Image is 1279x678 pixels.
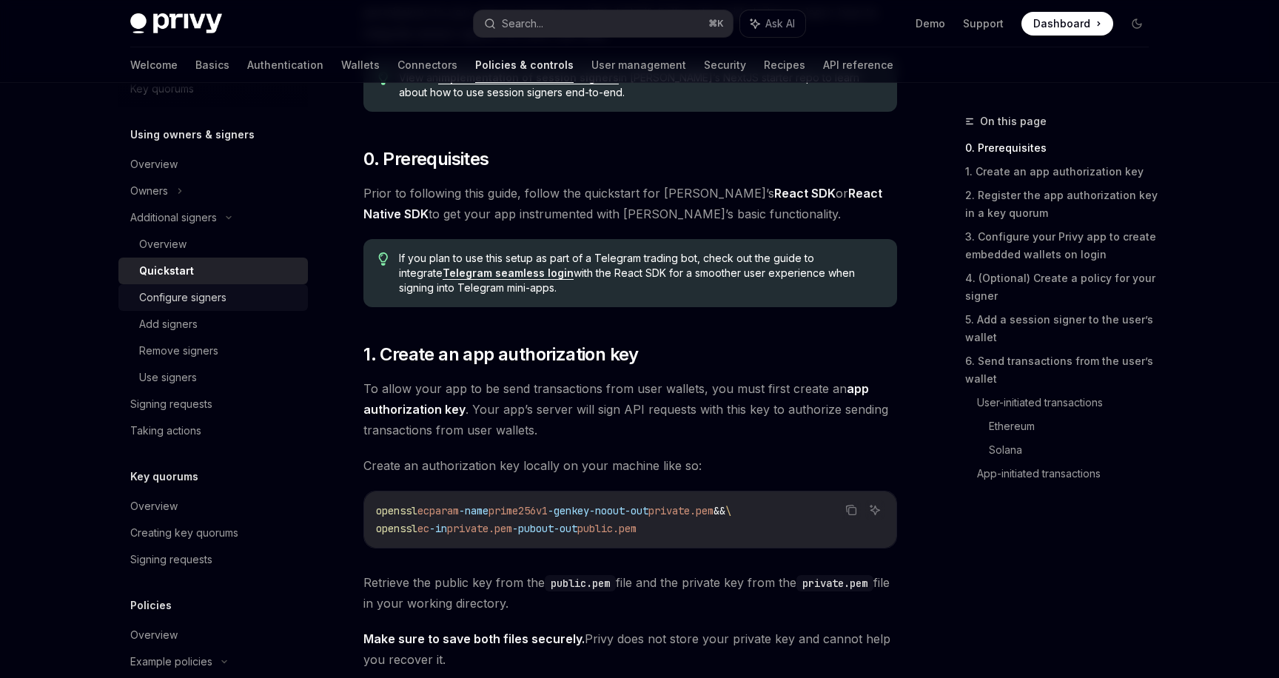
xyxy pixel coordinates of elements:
[704,47,746,83] a: Security
[965,349,1161,391] a: 6. Send transactions from the user’s wallet
[397,47,457,83] a: Connectors
[341,47,380,83] a: Wallets
[417,504,459,517] span: ecparam
[118,493,308,520] a: Overview
[130,551,212,568] div: Signing requests
[130,468,198,486] h5: Key quorums
[764,47,805,83] a: Recipes
[130,497,178,515] div: Overview
[977,391,1161,414] a: User-initiated transactions
[363,455,897,476] span: Create an authorization key locally on your machine like so:
[363,572,897,614] span: Retrieve the public key from the file and the private key from the file in your working directory.
[139,315,198,333] div: Add signers
[118,391,308,417] a: Signing requests
[118,338,308,364] a: Remove signers
[977,462,1161,486] a: App-initiated transactions
[130,524,238,542] div: Creating key quorums
[130,13,222,34] img: dark logo
[130,626,178,644] div: Overview
[842,500,861,520] button: Copy the contents from the code block
[989,414,1161,438] a: Ethereum
[459,504,489,517] span: -name
[1125,12,1149,36] button: Toggle dark mode
[363,631,585,646] strong: Make sure to save both files securely.
[965,225,1161,266] a: 3. Configure your Privy app to create embedded wallets on login
[363,378,897,440] span: To allow your app to be send transactions from user wallets, you must first create an . Your app’...
[130,597,172,614] h5: Policies
[796,575,873,591] code: private.pem
[708,18,724,30] span: ⌘ K
[429,522,447,535] span: -in
[965,266,1161,308] a: 4. (Optional) Create a policy for your signer
[965,184,1161,225] a: 2. Register the app authorization key in a key quorum
[363,628,897,670] span: Privy does not store your private key and cannot help you recover it.
[865,500,884,520] button: Ask AI
[447,522,512,535] span: private.pem
[475,47,574,83] a: Policies & controls
[130,209,217,226] div: Additional signers
[502,15,543,33] div: Search...
[823,47,893,83] a: API reference
[130,422,201,440] div: Taking actions
[130,126,255,144] h5: Using owners & signers
[118,151,308,178] a: Overview
[376,504,417,517] span: openssl
[363,183,897,224] span: Prior to following this guide, follow the quickstart for [PERSON_NAME]’s or to get your app instr...
[118,546,308,573] a: Signing requests
[399,70,882,100] span: View an in [PERSON_NAME]’s NextJS starter repo to learn about how to use session signers end-to-end.
[474,10,733,37] button: Search...⌘K
[118,258,308,284] a: Quickstart
[740,10,805,37] button: Ask AI
[130,47,178,83] a: Welcome
[989,438,1161,462] a: Solana
[363,147,489,171] span: 0. Prerequisites
[1021,12,1113,36] a: Dashboard
[443,266,574,280] a: Telegram seamless login
[554,522,577,535] span: -out
[648,504,714,517] span: private.pem
[376,522,417,535] span: openssl
[916,16,945,31] a: Demo
[130,653,212,671] div: Example policies
[548,504,589,517] span: -genkey
[118,311,308,338] a: Add signers
[765,16,795,31] span: Ask AI
[378,252,389,266] svg: Tip
[130,182,168,200] div: Owners
[247,47,323,83] a: Authentication
[725,504,731,517] span: \
[118,231,308,258] a: Overview
[118,622,308,648] a: Overview
[139,262,194,280] div: Quickstart
[489,504,548,517] span: prime256v1
[965,136,1161,160] a: 0. Prerequisites
[139,289,226,306] div: Configure signers
[577,522,637,535] span: public.pem
[589,504,625,517] span: -noout
[118,364,308,391] a: Use signers
[980,113,1047,130] span: On this page
[130,395,212,413] div: Signing requests
[591,47,686,83] a: User management
[545,575,616,591] code: public.pem
[139,342,218,360] div: Remove signers
[965,160,1161,184] a: 1. Create an app authorization key
[965,308,1161,349] a: 5. Add a session signer to the user’s wallet
[118,520,308,546] a: Creating key quorums
[139,369,197,386] div: Use signers
[1033,16,1090,31] span: Dashboard
[963,16,1004,31] a: Support
[512,522,554,535] span: -pubout
[195,47,229,83] a: Basics
[139,235,187,253] div: Overview
[774,186,836,201] a: React SDK
[130,155,178,173] div: Overview
[118,284,308,311] a: Configure signers
[363,343,639,366] span: 1. Create an app authorization key
[625,504,648,517] span: -out
[118,417,308,444] a: Taking actions
[417,522,429,535] span: ec
[714,504,725,517] span: &&
[399,251,882,295] span: If you plan to use this setup as part of a Telegram trading bot, check out the guide to integrate...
